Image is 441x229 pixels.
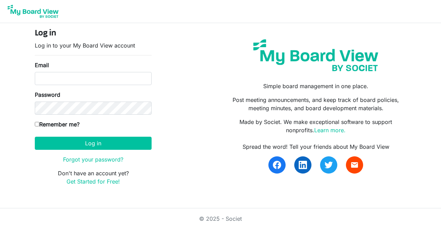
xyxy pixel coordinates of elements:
a: Forgot your password? [63,156,123,163]
p: Simple board management in one place. [226,82,406,90]
a: Get Started for Free! [66,178,120,185]
a: Learn more. [314,127,346,134]
div: Spread the word! Tell your friends about My Board View [226,143,406,151]
input: Remember me? [35,122,39,126]
a: © 2025 - Societ [199,215,242,222]
label: Remember me? [35,120,80,128]
img: linkedin.svg [299,161,307,169]
label: Email [35,61,49,69]
p: Log in to your My Board View account [35,41,152,50]
span: email [350,161,359,169]
label: Password [35,91,60,99]
button: Log in [35,137,152,150]
h4: Log in [35,29,152,39]
p: Don't have an account yet? [35,169,152,186]
img: my-board-view-societ.svg [248,34,383,76]
a: email [346,156,363,174]
p: Post meeting announcements, and keep track of board policies, meeting minutes, and board developm... [226,96,406,112]
p: Made by Societ. We make exceptional software to support nonprofits. [226,118,406,134]
img: twitter.svg [325,161,333,169]
img: facebook.svg [273,161,281,169]
img: My Board View Logo [6,3,61,20]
